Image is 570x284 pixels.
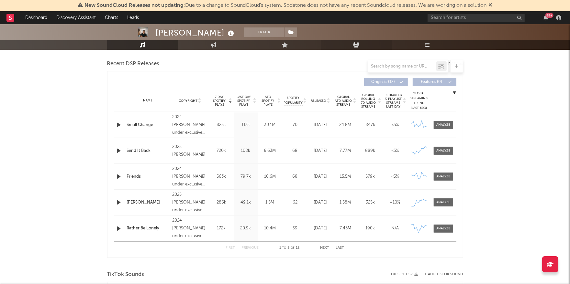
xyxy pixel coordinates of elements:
div: 10.4M [260,225,281,232]
button: + Add TikTok Sound [418,273,463,276]
div: [DATE] [310,122,331,128]
a: Friends [127,174,169,180]
div: 563k [211,174,232,180]
div: 2024 [PERSON_NAME] under exclusive licence to Mandatory Music [172,217,207,240]
button: Next [320,246,330,250]
a: Dashboard [21,11,52,24]
button: + Add TikTok Sound [425,273,463,276]
div: 325k [360,199,381,206]
span: Dismiss [488,3,492,8]
div: 113k [235,122,256,128]
div: 68 [284,148,307,154]
div: 1.58M [335,199,356,206]
span: Released [311,99,326,103]
span: Global ATD Audio Streams [335,95,352,107]
div: 1.5M [260,199,281,206]
div: [DATE] [310,148,331,154]
div: 172k [211,225,232,232]
input: Search by song name or URL [368,64,436,69]
div: 847k [360,122,381,128]
div: 68 [284,174,307,180]
div: 20.9k [235,225,256,232]
div: 16.6M [260,174,281,180]
div: <5% [385,148,406,154]
div: 15.5M [335,174,356,180]
div: 6.63M [260,148,281,154]
div: 49.1k [235,199,256,206]
div: 7.45M [335,225,356,232]
div: Name [127,98,169,103]
a: Small Change [127,122,169,128]
button: Previous [242,246,259,250]
span: Originals ( 12 ) [368,80,398,84]
span: Copyright [179,99,197,103]
a: Send It Back [127,148,169,154]
button: 99+ [543,15,548,20]
div: [PERSON_NAME] [156,27,236,38]
span: Last Day Spotify Plays [235,95,252,107]
span: New SoundCloud Releases not updating [84,3,184,8]
span: Global Rolling 7D Audio Streams [360,93,377,109]
div: 2024 [PERSON_NAME] under exclusive licence to Mandatory Music [172,165,207,188]
div: 720k [211,148,232,154]
span: Features ( 0 ) [417,80,447,84]
button: Features(0) [413,78,456,86]
span: to [283,247,286,249]
div: 2024 [PERSON_NAME] under exclusive licence to Mandatory Music [172,113,207,137]
div: 99 + [545,13,553,18]
div: [DATE] [310,174,331,180]
span: TikTok Sounds [107,271,144,279]
a: Discovery Assistant [52,11,100,24]
div: 70 [284,122,307,128]
a: Rather Be Lonely [127,225,169,232]
a: [PERSON_NAME] [127,199,169,206]
div: 2025 [PERSON_NAME] [172,143,207,159]
div: 889k [360,148,381,154]
span: Spotify Popularity [284,96,303,105]
button: Originals(12) [364,78,408,86]
div: 579k [360,174,381,180]
input: Search for artists [428,14,525,22]
button: Track [244,27,285,37]
div: 2025 [PERSON_NAME] under exclusive licence to Mandatory Music [172,191,207,214]
div: 825k [211,122,232,128]
div: 62 [284,199,307,206]
div: <5% [385,122,406,128]
div: 286k [211,199,232,206]
a: Leads [123,11,143,24]
div: <5% [385,174,406,180]
a: Charts [100,11,123,24]
span: Estimated % Playlist Streams Last Day [385,93,402,109]
div: [DATE] [310,225,331,232]
div: Global Streaming Trend (Last 60D) [409,91,429,110]
span: of [291,247,295,249]
div: 24.8M [335,122,356,128]
div: ~ 10 % [385,199,406,206]
button: First [226,246,235,250]
span: : Due to a change to SoundCloud's system, Sodatone does not have any recent Soundcloud releases. ... [84,3,486,8]
div: 1 5 12 [272,244,307,252]
span: ATD Spotify Plays [260,95,277,107]
div: 30.1M [260,122,281,128]
div: 190k [360,225,381,232]
div: 7.77M [335,148,356,154]
span: 7 Day Spotify Plays [211,95,228,107]
div: 108k [235,148,256,154]
div: 59 [284,225,307,232]
div: [DATE] [310,199,331,206]
div: 79.7k [235,174,256,180]
div: N/A [385,225,406,232]
button: Export CSV [391,272,418,276]
button: Last [336,246,344,250]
